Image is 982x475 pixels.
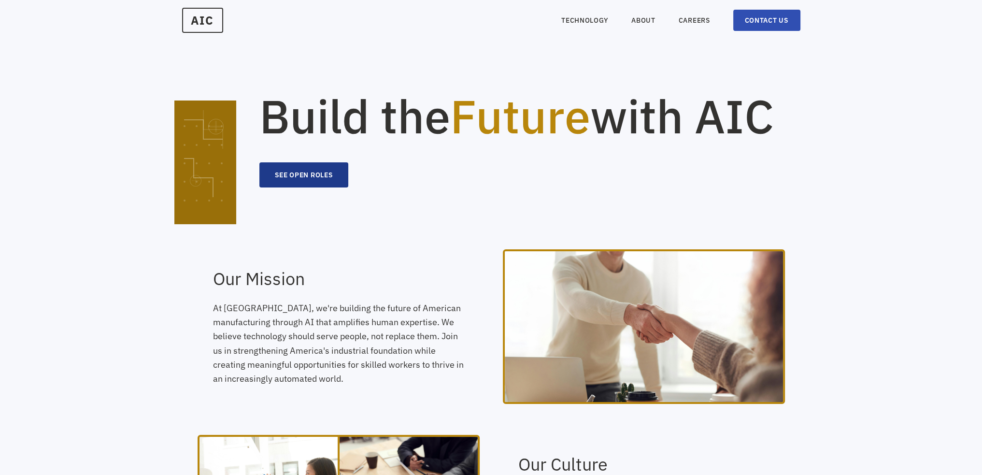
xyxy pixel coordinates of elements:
p: At [GEOGRAPHIC_DATA], we're building the future of American manufacturing through AI that amplifi... [213,301,464,386]
a: AIC [182,8,223,33]
a: CONTACT US [733,10,800,31]
span: Future [450,86,590,146]
a: CAREERS [679,15,710,25]
h1: Build the with AIC [259,93,785,139]
b: Our Mission [213,267,305,290]
img: Professional team collaborating in modern office environment [503,249,785,404]
a: ABOUT [631,15,655,25]
button: SEE OPEN ROLES [259,162,349,187]
a: TECHNOLOGY [561,15,608,25]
